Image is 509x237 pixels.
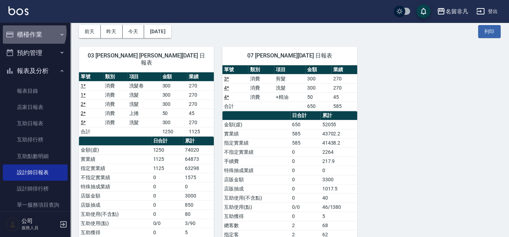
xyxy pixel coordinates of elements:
[222,184,290,193] td: 店販抽成
[320,138,357,147] td: 41438.2
[3,164,68,181] a: 設計師日報表
[79,228,151,237] td: 互助獲得
[320,212,357,221] td: 5
[222,147,290,157] td: 不指定實業績
[222,157,290,166] td: 手續費
[305,83,331,92] td: 300
[127,99,160,109] td: 洗髮
[305,65,331,74] th: 金額
[331,102,357,111] td: 585
[187,90,214,99] td: 270
[290,129,320,138] td: 585
[187,118,214,127] td: 270
[183,209,214,219] td: 80
[320,147,357,157] td: 2264
[151,145,183,154] td: 1250
[3,197,68,213] a: 單一服務項目查詢
[183,154,214,164] td: 64873
[151,173,183,182] td: 0
[160,127,187,136] td: 1250
[3,99,68,115] a: 店家日報表
[127,90,160,99] td: 洗髮
[274,65,305,74] th: 項目
[103,81,128,90] td: 消費
[79,127,103,136] td: 合計
[21,225,57,231] p: 服務人員
[183,182,214,191] td: 0
[151,182,183,191] td: 0
[231,52,349,59] span: 07 [PERSON_NAME][DATE] 日報表
[320,111,357,120] th: 累計
[320,175,357,184] td: 3300
[320,157,357,166] td: 217.9
[290,202,320,212] td: 0/0
[290,175,320,184] td: 0
[183,136,214,146] th: 累計
[416,4,430,18] button: save
[21,218,57,225] h5: 公司
[183,164,214,173] td: 63298
[222,166,290,175] td: 特殊抽成業績
[222,65,248,74] th: 單號
[3,148,68,164] a: 互助點數明細
[290,157,320,166] td: 0
[151,228,183,237] td: 0
[183,173,214,182] td: 1575
[127,72,160,81] th: 項目
[103,118,128,127] td: 消費
[127,118,160,127] td: 洗髮
[290,120,320,129] td: 650
[183,191,214,200] td: 3000
[160,109,187,118] td: 50
[248,65,274,74] th: 類別
[79,25,101,38] button: 前天
[222,65,357,111] table: a dense table
[222,202,290,212] td: 互助使用(點)
[290,111,320,120] th: 日合計
[290,184,320,193] td: 0
[79,182,151,191] td: 特殊抽成業績
[248,83,274,92] td: 消費
[320,184,357,193] td: 1017.5
[151,164,183,173] td: 1125
[103,90,128,99] td: 消費
[222,102,248,111] td: 合計
[222,138,290,147] td: 指定實業績
[320,166,357,175] td: 0
[478,25,501,38] button: 列印
[248,74,274,83] td: 消費
[160,118,187,127] td: 300
[79,154,151,164] td: 實業績
[3,181,68,197] a: 設計師排行榜
[151,154,183,164] td: 1125
[320,129,357,138] td: 43702.2
[248,92,274,102] td: 消費
[79,72,103,81] th: 單號
[160,90,187,99] td: 300
[151,191,183,200] td: 0
[3,62,68,80] button: 報表及分析
[101,25,123,38] button: 昨天
[123,25,144,38] button: 今天
[79,191,151,200] td: 店販金額
[320,120,357,129] td: 52055
[151,200,183,209] td: 0
[6,217,20,231] img: Person
[79,173,151,182] td: 不指定實業績
[187,109,214,118] td: 45
[3,44,68,62] button: 預約管理
[3,83,68,99] a: 報表目錄
[103,72,128,81] th: 類別
[3,132,68,148] a: 互助排行榜
[160,72,187,81] th: 金額
[103,99,128,109] td: 消費
[290,212,320,221] td: 0
[187,127,214,136] td: 1125
[8,6,29,15] img: Logo
[305,92,331,102] td: 50
[127,109,160,118] td: 上捲
[79,164,151,173] td: 指定實業績
[103,109,128,118] td: 消費
[151,219,183,228] td: 0/0
[320,202,357,212] td: 46/1380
